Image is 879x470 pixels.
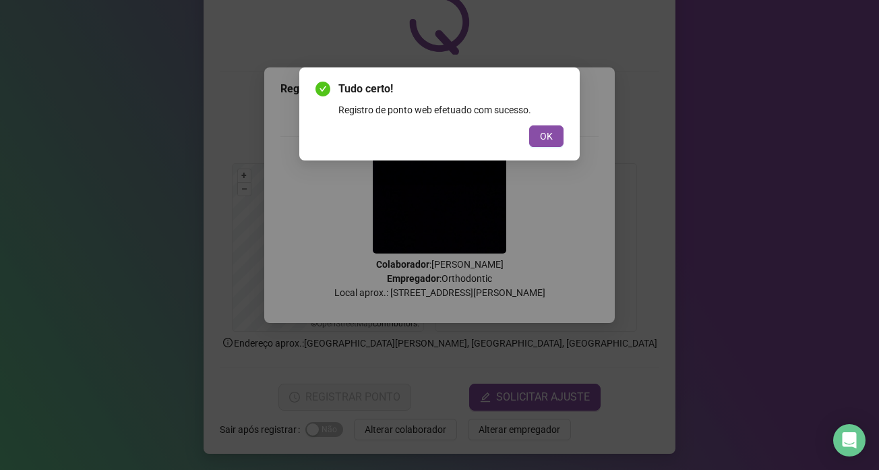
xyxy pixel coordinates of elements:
[315,82,330,96] span: check-circle
[338,81,564,97] span: Tudo certo!
[338,102,564,117] div: Registro de ponto web efetuado com sucesso.
[833,424,866,457] div: Open Intercom Messenger
[540,129,553,144] span: OK
[529,125,564,147] button: OK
